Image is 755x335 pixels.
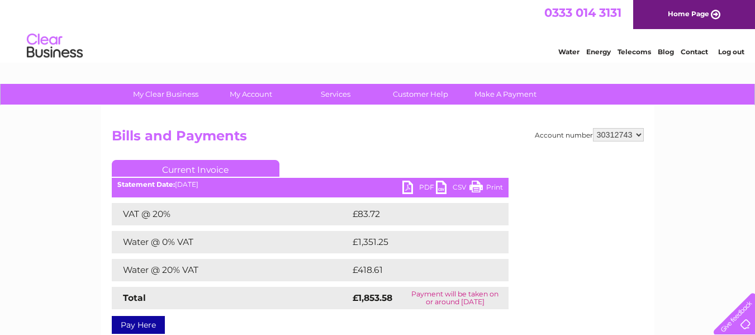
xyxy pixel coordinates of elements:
[112,231,350,253] td: Water @ 0% VAT
[658,48,674,56] a: Blog
[436,181,469,197] a: CSV
[350,203,486,225] td: £83.72
[681,48,708,56] a: Contact
[618,48,651,56] a: Telecoms
[114,6,642,54] div: Clear Business is a trading name of Verastar Limited (registered in [GEOGRAPHIC_DATA] No. 3667643...
[402,287,509,309] td: Payment will be taken on or around [DATE]
[120,84,212,105] a: My Clear Business
[353,292,392,303] strong: £1,853.58
[586,48,611,56] a: Energy
[112,203,350,225] td: VAT @ 20%
[544,6,621,20] a: 0333 014 3131
[374,84,467,105] a: Customer Help
[123,292,146,303] strong: Total
[718,48,744,56] a: Log out
[26,29,83,63] img: logo.png
[535,128,644,141] div: Account number
[112,160,279,177] a: Current Invoice
[402,181,436,197] a: PDF
[350,231,490,253] td: £1,351.25
[469,181,503,197] a: Print
[558,48,580,56] a: Water
[350,259,487,281] td: £418.61
[205,84,297,105] a: My Account
[117,180,175,188] b: Statement Date:
[112,316,165,334] a: Pay Here
[289,84,382,105] a: Services
[112,259,350,281] td: Water @ 20% VAT
[112,181,509,188] div: [DATE]
[112,128,644,149] h2: Bills and Payments
[459,84,552,105] a: Make A Payment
